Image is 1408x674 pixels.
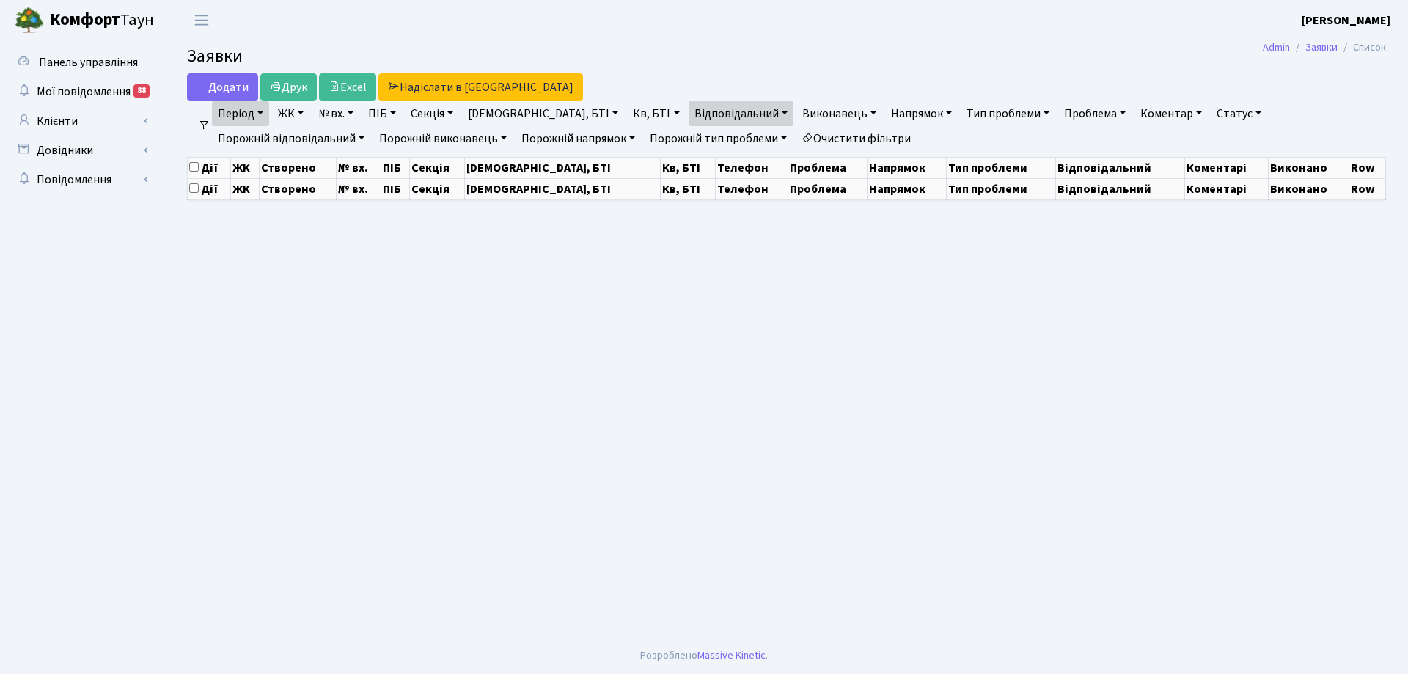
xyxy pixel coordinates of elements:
[947,157,1056,178] th: Тип проблеми
[37,84,131,100] span: Мої повідомлення
[187,73,258,101] a: Додати
[272,101,309,126] a: ЖК
[319,73,376,101] a: Excel
[50,8,120,32] b: Комфорт
[689,101,793,126] a: Відповідальний
[187,43,243,69] span: Заявки
[7,136,154,165] a: Довідники
[183,8,220,32] button: Переключити навігацію
[1241,32,1408,63] nav: breadcrumb
[7,48,154,77] a: Панель управління
[337,157,381,178] th: № вх.
[640,648,768,664] div: Розроблено .
[259,178,337,199] th: Створено
[15,6,44,35] img: logo.png
[378,73,583,101] a: Надіслати в [GEOGRAPHIC_DATA]
[1302,12,1390,29] a: [PERSON_NAME]
[716,157,788,178] th: Телефон
[410,178,465,199] th: Секція
[1058,101,1132,126] a: Проблема
[1269,157,1349,178] th: Виконано
[796,126,917,151] a: Очистити фільтри
[868,178,947,199] th: Напрямок
[1269,178,1349,199] th: Виконано
[212,101,269,126] a: Період
[1211,101,1267,126] a: Статус
[1349,178,1385,199] th: Row
[885,101,958,126] a: Напрямок
[868,157,947,178] th: Напрямок
[39,54,138,70] span: Панель управління
[716,178,788,199] th: Телефон
[212,126,370,151] a: Порожній відповідальний
[1056,157,1184,178] th: Відповідальний
[7,106,154,136] a: Клієнти
[627,101,685,126] a: Кв, БТІ
[133,84,150,98] div: 88
[961,101,1055,126] a: Тип проблеми
[362,101,402,126] a: ПІБ
[465,157,660,178] th: [DEMOGRAPHIC_DATA], БТІ
[405,101,459,126] a: Секція
[788,178,867,199] th: Проблема
[381,157,410,178] th: ПІБ
[260,73,317,101] a: Друк
[312,101,359,126] a: № вх.
[947,178,1056,199] th: Тип проблеми
[697,648,766,663] a: Massive Kinetic
[788,157,867,178] th: Проблема
[462,101,624,126] a: [DEMOGRAPHIC_DATA], БТІ
[1349,157,1385,178] th: Row
[1134,101,1208,126] a: Коментар
[337,178,381,199] th: № вх.
[373,126,513,151] a: Порожній виконавець
[1184,157,1269,178] th: Коментарі
[660,157,715,178] th: Кв, БТІ
[259,157,337,178] th: Створено
[660,178,715,199] th: Кв, БТІ
[465,178,660,199] th: [DEMOGRAPHIC_DATA], БТІ
[410,157,465,178] th: Секція
[1305,40,1338,55] a: Заявки
[231,178,259,199] th: ЖК
[1263,40,1290,55] a: Admin
[644,126,793,151] a: Порожній тип проблеми
[188,157,231,178] th: Дії
[796,101,882,126] a: Виконавець
[1184,178,1269,199] th: Коментарі
[7,77,154,106] a: Мої повідомлення88
[1338,40,1386,56] li: Список
[516,126,641,151] a: Порожній напрямок
[7,165,154,194] a: Повідомлення
[231,157,259,178] th: ЖК
[381,178,410,199] th: ПІБ
[188,178,231,199] th: Дії
[197,79,249,95] span: Додати
[1056,178,1184,199] th: Відповідальний
[50,8,154,33] span: Таун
